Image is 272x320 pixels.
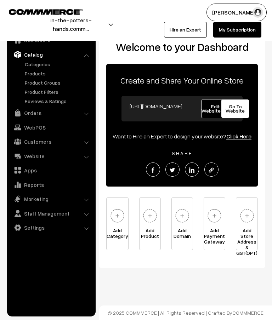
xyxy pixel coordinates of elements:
[9,107,93,119] a: Orders
[9,150,93,162] a: Website
[9,7,71,16] a: COMMMERCE
[106,41,258,53] h2: Welcome to your Dashboard
[221,99,249,118] a: Go To Website
[23,88,93,96] a: Product Filters
[9,207,93,220] a: Staff Management
[201,99,229,118] a: Edit Website
[168,150,196,156] span: SHARE
[164,22,207,38] a: Hire an Expert
[106,197,129,250] a: AddCategory
[9,221,93,234] a: Settings
[205,206,224,225] img: plus.svg
[202,103,229,114] span: Edit Website
[140,206,160,225] img: plus.svg
[140,228,160,242] span: Add Product
[204,197,225,250] a: Add PaymentGateway
[206,4,267,21] button: [PERSON_NAME]…
[23,61,93,68] a: Categories
[9,9,83,15] img: COMMMERCE
[9,121,93,134] a: WebPOS
[226,133,251,140] a: Click Here
[9,164,93,177] a: Apps
[11,16,131,33] button: in-the-potters-hands.comm…
[9,178,93,191] a: Reports
[226,103,245,114] span: Go To Website
[107,228,128,242] span: Add Category
[106,132,258,141] div: Want to Hire an Expert to design your website?
[9,135,93,148] a: Customers
[9,193,93,205] a: Marketing
[204,228,225,242] span: Add Payment Gateway
[139,197,161,250] a: AddProduct
[172,206,192,225] img: plus.svg
[172,228,193,242] span: Add Domain
[108,206,127,225] img: plus.svg
[236,197,258,250] a: Add Store Address& GST(OPT)
[171,197,193,250] a: AddDomain
[237,206,257,225] img: plus.svg
[232,310,263,316] a: COMMMERCE
[23,79,93,86] a: Product Groups
[213,22,261,38] a: My Subscription
[99,305,272,320] footer: © 2025 COMMMERCE | All Rights Reserved | Crafted By
[253,7,263,18] img: user
[23,97,93,105] a: Reviews & Ratings
[9,48,93,61] a: Catalog
[236,228,257,242] span: Add Store Address & GST(OPT)
[23,70,93,77] a: Products
[106,74,258,87] p: Create and Share Your Online Store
